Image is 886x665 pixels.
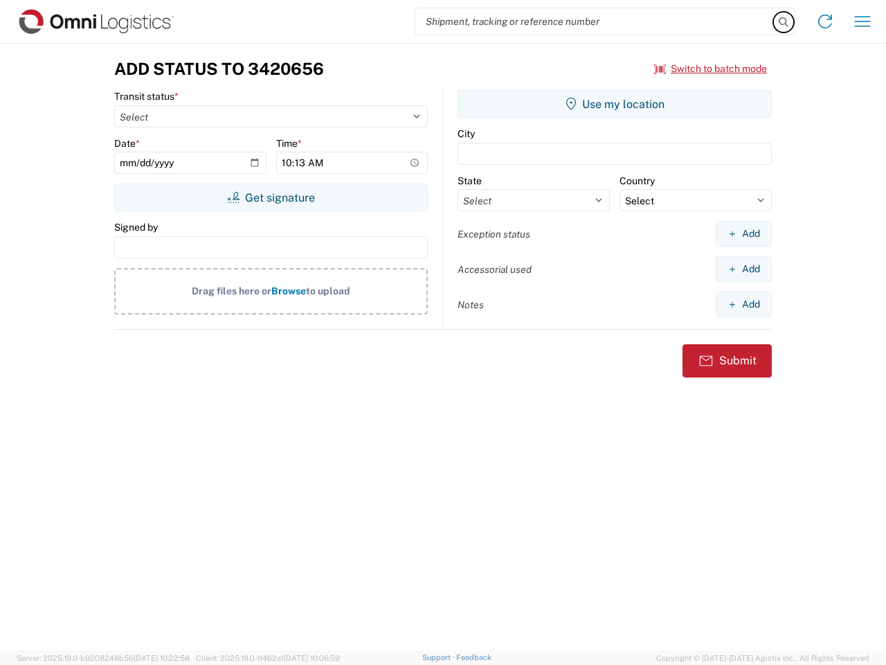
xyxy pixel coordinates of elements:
[620,175,655,187] label: Country
[458,299,484,311] label: Notes
[114,90,179,103] label: Transit status
[306,285,350,296] span: to upload
[716,292,772,317] button: Add
[458,90,772,118] button: Use my location
[114,59,324,79] h3: Add Status to 3420656
[682,344,772,378] button: Submit
[716,221,772,247] button: Add
[654,57,767,80] button: Switch to batch mode
[458,263,532,276] label: Accessorial used
[716,256,772,282] button: Add
[192,285,271,296] span: Drag files here or
[458,228,530,240] label: Exception status
[114,221,158,233] label: Signed by
[656,652,869,664] span: Copyright © [DATE]-[DATE] Agistix Inc., All Rights Reserved
[458,175,482,187] label: State
[134,654,190,662] span: [DATE] 10:22:58
[458,127,475,140] label: City
[422,653,457,662] a: Support
[271,285,306,296] span: Browse
[114,137,140,150] label: Date
[196,654,340,662] span: Client: 2025.19.0-1f462a1
[276,137,302,150] label: Time
[284,654,340,662] span: [DATE] 10:06:59
[415,8,774,35] input: Shipment, tracking or reference number
[456,653,491,662] a: Feedback
[17,654,190,662] span: Server: 2025.19.0-b9208248b56
[114,184,428,211] button: Get signature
